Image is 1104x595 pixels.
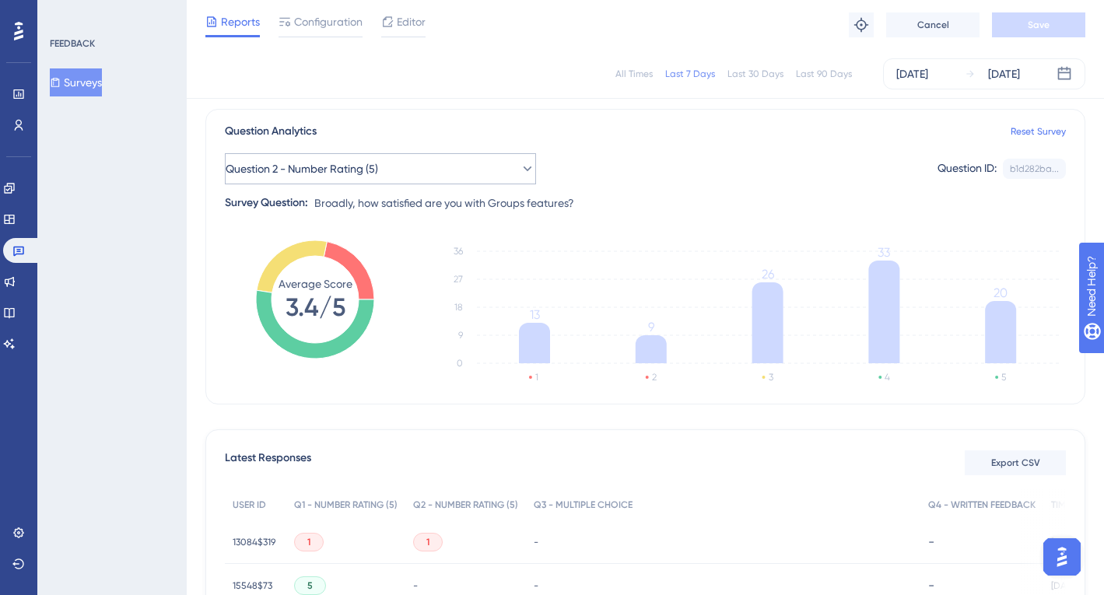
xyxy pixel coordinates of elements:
div: - [928,578,1036,593]
span: Latest Responses [225,449,311,477]
span: Reports [221,12,260,31]
span: - [413,579,418,592]
span: Q2 - NUMBER RATING (5) [413,499,518,511]
button: Export CSV [965,450,1066,475]
tspan: 13 [530,307,540,322]
span: Q3 - MULTIPLE CHOICE [534,499,633,511]
tspan: 33 [878,245,890,260]
div: Last 7 Days [665,68,715,80]
button: Surveys [50,68,102,96]
tspan: 9 [458,330,463,341]
text: 2 [652,372,657,383]
tspan: Average Score [279,278,352,290]
span: Broadly, how satisfied are you with Groups features? [314,194,574,212]
span: - [534,579,538,592]
iframe: UserGuiding AI Assistant Launcher [1039,534,1085,580]
span: [DATE] 12:51 [1051,579,1099,592]
div: Last 30 Days [727,68,783,80]
div: FEEDBACK [50,37,95,50]
div: - [928,534,1036,549]
span: Cancel [917,19,949,31]
span: Q4 - WRITTEN FEEDBACK [928,499,1036,511]
button: Cancel [886,12,980,37]
tspan: 26 [762,267,774,282]
tspan: 9 [648,320,654,334]
div: Last 90 Days [796,68,852,80]
span: 15548$73 [233,579,272,592]
span: 5 [307,579,313,592]
span: 1 [426,536,429,548]
button: Question 2 - Number Rating (5) [225,153,536,184]
a: Reset Survey [1011,125,1066,138]
span: 13084$319 [233,536,275,548]
tspan: 27 [454,274,463,285]
span: 1 [307,536,310,548]
text: 4 [885,372,890,383]
span: Export CSV [991,457,1040,469]
div: Survey Question: [225,194,308,212]
span: Save [1028,19,1050,31]
text: 5 [1001,372,1006,383]
span: Question Analytics [225,122,317,141]
div: Question ID: [938,159,997,179]
span: Question 2 - Number Rating (5) [226,159,378,178]
span: Editor [397,12,426,31]
button: Save [992,12,1085,37]
text: 1 [535,372,538,383]
tspan: 20 [994,285,1008,300]
tspan: 3.4/5 [286,292,345,322]
span: - [534,536,538,548]
div: [DATE] [988,65,1020,83]
span: Configuration [294,12,363,31]
span: Q1 - NUMBER RATING (5) [294,499,398,511]
tspan: 18 [454,302,463,313]
tspan: 36 [454,246,463,257]
text: 3 [769,372,773,383]
span: USER ID [233,499,266,511]
tspan: 0 [457,358,463,369]
div: [DATE] [896,65,928,83]
div: b1d282ba... [1010,163,1059,175]
span: TIME [1051,499,1071,511]
div: All Times [615,68,653,80]
span: Need Help? [37,4,97,23]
